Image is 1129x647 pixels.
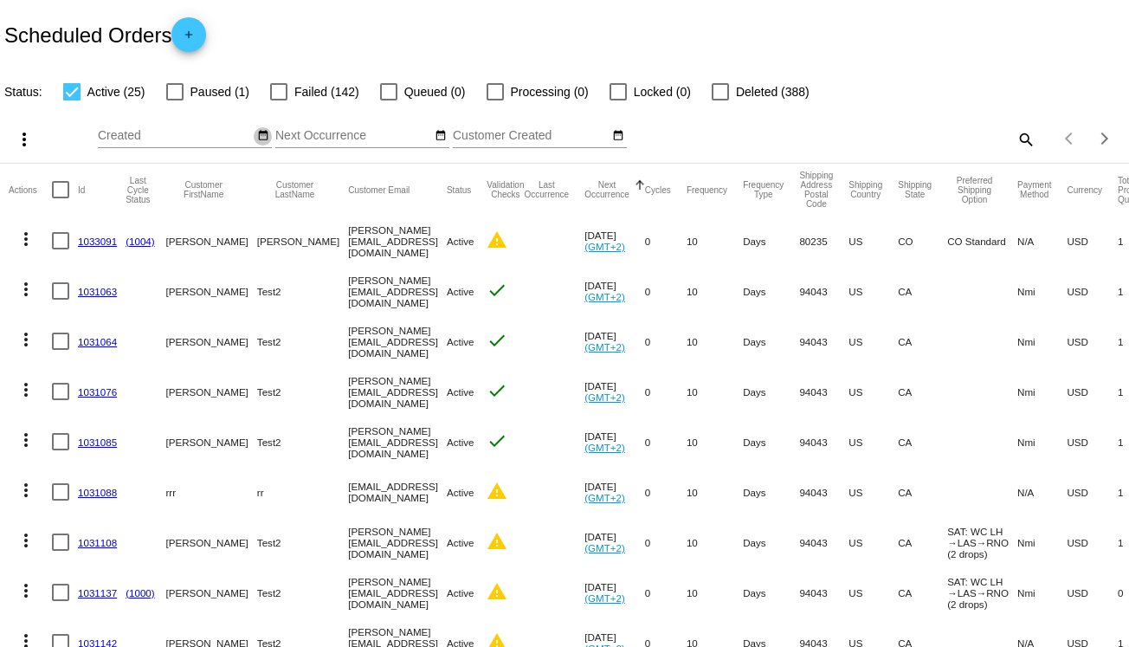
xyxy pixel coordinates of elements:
[487,430,507,451] mat-icon: check
[898,180,932,199] button: Change sorting for ShippingState
[645,567,687,618] mat-cell: 0
[1053,121,1087,156] button: Previous page
[687,417,743,467] mat-cell: 10
[348,417,447,467] mat-cell: [PERSON_NAME][EMAIL_ADDRESS][DOMAIN_NAME]
[743,316,799,366] mat-cell: Days
[78,184,85,195] button: Change sorting for Id
[524,180,569,199] button: Change sorting for LastOccurrenceUtc
[257,316,348,366] mat-cell: Test2
[1017,316,1067,366] mat-cell: Nmi
[447,286,474,297] span: Active
[799,266,848,316] mat-cell: 94043
[165,366,256,417] mat-cell: [PERSON_NAME]
[584,241,625,252] a: (GMT+2)
[348,266,447,316] mat-cell: [PERSON_NAME][EMAIL_ADDRESS][DOMAIN_NAME]
[165,180,241,199] button: Change sorting for CustomerFirstName
[78,236,117,247] a: 1033091
[16,329,36,350] mat-icon: more_vert
[165,567,256,618] mat-cell: [PERSON_NAME]
[1017,417,1067,467] mat-cell: Nmi
[453,129,609,143] input: Customer Created
[257,467,348,517] mat-cell: rr
[511,81,589,102] span: Processing (0)
[78,587,117,598] a: 1031137
[898,266,947,316] mat-cell: CA
[584,492,625,503] a: (GMT+2)
[165,216,256,266] mat-cell: [PERSON_NAME]
[687,366,743,417] mat-cell: 10
[848,180,882,199] button: Change sorting for ShippingCountry
[848,266,898,316] mat-cell: US
[78,286,117,297] a: 1031063
[743,266,799,316] mat-cell: Days
[487,280,507,301] mat-icon: check
[687,184,727,195] button: Change sorting for Frequency
[1017,216,1067,266] mat-cell: N/A
[447,236,474,247] span: Active
[126,176,150,204] button: Change sorting for LastProcessingCycleId
[799,567,848,618] mat-cell: 94043
[645,467,687,517] mat-cell: 0
[848,467,898,517] mat-cell: US
[14,129,35,150] mat-icon: more_vert
[294,81,359,102] span: Failed (142)
[645,216,687,266] mat-cell: 0
[348,316,447,366] mat-cell: [PERSON_NAME][EMAIL_ADDRESS][DOMAIN_NAME]
[947,517,1017,567] mat-cell: SAT: WC LH →LAS→RNO (2 drops)
[687,567,743,618] mat-cell: 10
[799,467,848,517] mat-cell: 94043
[257,417,348,467] mat-cell: Test2
[348,517,447,567] mat-cell: [PERSON_NAME][EMAIL_ADDRESS][DOMAIN_NAME]
[126,236,155,247] a: (1004)
[4,17,206,52] h2: Scheduled Orders
[1017,467,1067,517] mat-cell: N/A
[16,480,36,501] mat-icon: more_vert
[487,531,507,552] mat-icon: warning
[634,81,691,102] span: Locked (0)
[1017,567,1067,618] mat-cell: Nmi
[487,230,507,250] mat-icon: warning
[687,216,743,266] mat-cell: 10
[1017,366,1067,417] mat-cell: Nmi
[78,487,117,498] a: 1031088
[898,567,947,618] mat-cell: CA
[1067,266,1118,316] mat-cell: USD
[348,366,447,417] mat-cell: [PERSON_NAME][EMAIL_ADDRESS][DOMAIN_NAME]
[799,216,848,266] mat-cell: 80235
[612,129,624,143] mat-icon: date_range
[487,164,524,216] mat-header-cell: Validation Checks
[645,316,687,366] mat-cell: 0
[1067,216,1118,266] mat-cell: USD
[898,517,947,567] mat-cell: CA
[645,184,671,195] button: Change sorting for Cycles
[584,366,645,417] mat-cell: [DATE]
[584,180,629,199] button: Change sorting for NextOccurrenceUtc
[16,229,36,249] mat-icon: more_vert
[898,216,947,266] mat-cell: CO
[743,517,799,567] mat-cell: Days
[78,336,117,347] a: 1031064
[1015,126,1035,152] mat-icon: search
[898,316,947,366] mat-cell: CA
[257,129,269,143] mat-icon: date_range
[799,171,833,209] button: Change sorting for ShippingPostcode
[947,567,1017,618] mat-cell: SAT: WC LH →LAS→RNO (2 drops)
[447,184,471,195] button: Change sorting for Status
[190,81,249,102] span: Paused (1)
[848,316,898,366] mat-cell: US
[1067,316,1118,366] mat-cell: USD
[1017,266,1067,316] mat-cell: Nmi
[584,316,645,366] mat-cell: [DATE]
[898,417,947,467] mat-cell: CA
[687,467,743,517] mat-cell: 10
[645,517,687,567] mat-cell: 0
[165,266,256,316] mat-cell: [PERSON_NAME]
[584,291,625,302] a: (GMT+2)
[584,391,625,403] a: (GMT+2)
[16,379,36,400] mat-icon: more_vert
[1087,121,1122,156] button: Next page
[348,467,447,517] mat-cell: [EMAIL_ADDRESS][DOMAIN_NAME]
[584,341,625,353] a: (GMT+2)
[275,129,431,143] input: Next Occurrence
[584,216,645,266] mat-cell: [DATE]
